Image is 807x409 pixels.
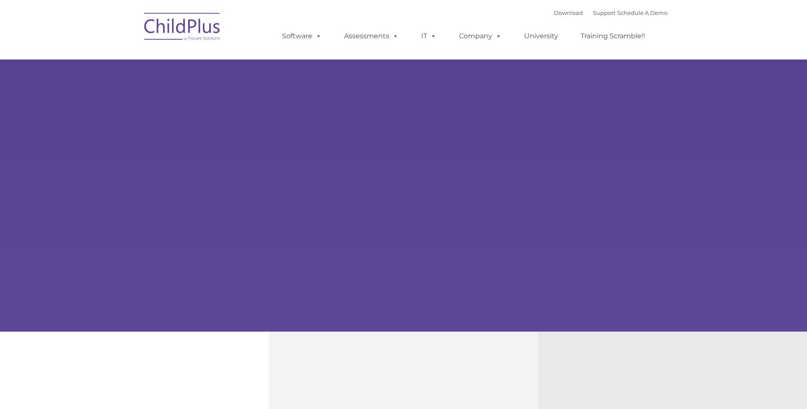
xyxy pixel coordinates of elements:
a: Download [554,9,583,16]
a: University [516,28,567,45]
a: Software [274,28,330,45]
img: ChildPlus by Procare Solutions [140,7,225,49]
a: Assessments [336,28,407,45]
font: | [554,9,667,16]
a: Company [451,28,510,45]
a: Training Scramble!! [572,28,653,45]
a: Support [593,9,616,16]
a: IT [413,28,445,45]
a: Schedule A Demo [617,9,667,16]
